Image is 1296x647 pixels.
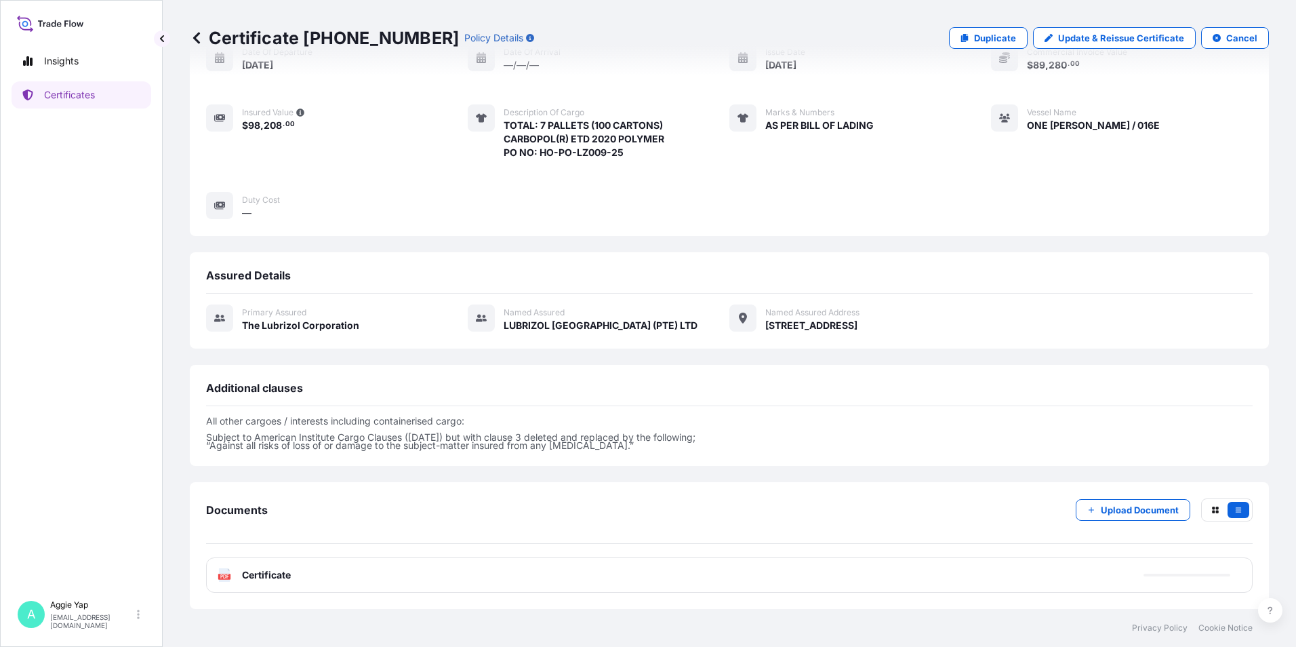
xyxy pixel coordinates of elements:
[50,600,134,610] p: Aggie Yap
[242,121,248,130] span: $
[504,119,664,159] span: TOTAL: 7 PALLETS (100 CARTONS) CARBOPOL(R) ETD 2020 POLYMER PO NO: HO-PO-LZ009-25
[765,107,834,118] span: Marks & Numbers
[464,31,523,45] p: Policy Details
[50,613,134,629] p: [EMAIL_ADDRESS][DOMAIN_NAME]
[1201,27,1269,49] button: Cancel
[44,88,95,102] p: Certificates
[242,107,293,118] span: Insured Value
[1058,31,1184,45] p: Update & Reissue Certificate
[242,206,251,220] span: —
[190,27,459,49] p: Certificate [PHONE_NUMBER]
[283,122,285,127] span: .
[974,31,1016,45] p: Duplicate
[1033,27,1196,49] a: Update & Reissue Certificate
[242,319,359,332] span: The Lubrizol Corporation
[949,27,1028,49] a: Duplicate
[242,568,291,582] span: Certificate
[1101,503,1179,517] p: Upload Document
[1027,107,1076,118] span: Vessel Name
[765,319,857,332] span: [STREET_ADDRESS]
[242,195,280,205] span: Duty Cost
[264,121,282,130] span: 208
[765,307,859,318] span: Named Assured Address
[248,121,260,130] span: 98
[27,608,35,621] span: A
[504,307,565,318] span: Named Assured
[765,119,874,132] span: AS PER BILL OF LADING
[1132,623,1188,633] a: Privacy Policy
[12,47,151,75] a: Insights
[206,381,303,395] span: Additional clauses
[206,503,268,517] span: Documents
[206,417,1253,450] p: All other cargoes / interests including containerised cargo: Subject to American Institute Cargo ...
[1076,499,1190,521] button: Upload Document
[12,81,151,109] a: Certificates
[206,269,291,282] span: Assured Details
[285,122,295,127] span: 00
[1027,119,1160,132] span: ONE [PERSON_NAME] / 016E
[260,121,264,130] span: ,
[44,54,79,68] p: Insights
[504,107,584,118] span: Description of cargo
[1226,31,1257,45] p: Cancel
[504,319,697,332] span: LUBRIZOL [GEOGRAPHIC_DATA] (PTE) LTD
[220,574,229,579] text: PDF
[1198,623,1253,633] a: Cookie Notice
[242,307,306,318] span: Primary assured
